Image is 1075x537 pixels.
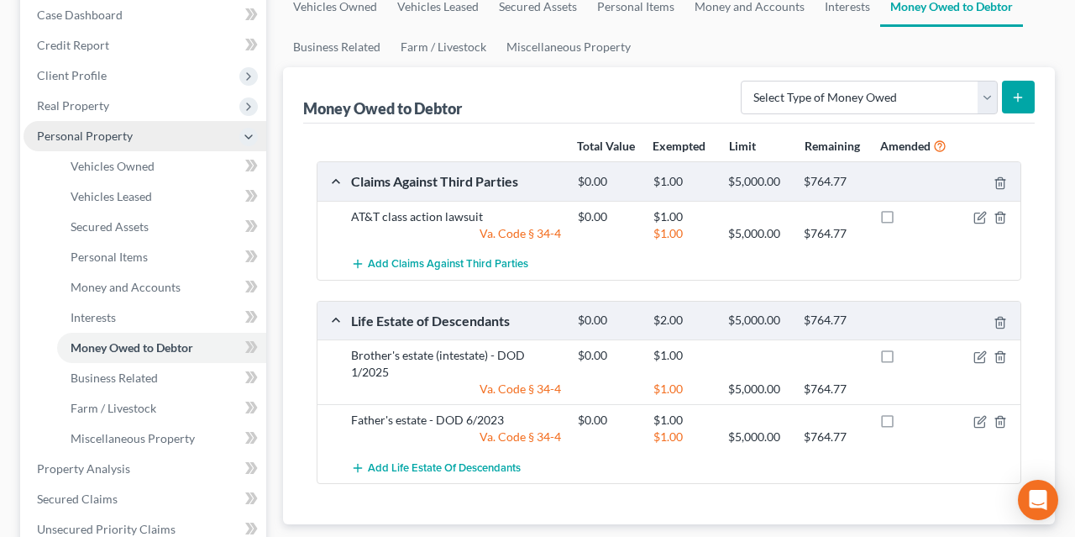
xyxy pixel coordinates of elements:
[37,8,123,22] span: Case Dashboard
[71,280,181,294] span: Money and Accounts
[57,303,266,333] a: Interests
[569,412,645,429] div: $0.00
[795,381,871,397] div: $764.77
[71,340,193,355] span: Money Owed to Debtor
[653,139,705,153] strong: Exempted
[71,189,152,203] span: Vehicles Leased
[24,484,266,514] a: Secured Claims
[71,371,158,385] span: Business Related
[71,310,116,324] span: Interests
[37,461,130,476] span: Property Analysis
[795,225,871,242] div: $764.77
[57,182,266,212] a: Vehicles Leased
[795,174,871,190] div: $764.77
[343,381,569,397] div: Va. Code § 34-4
[645,347,721,364] div: $1.00
[283,27,391,67] a: Business Related
[24,30,266,61] a: Credit Report
[720,313,795,329] div: $5,000.00
[569,174,645,190] div: $0.00
[577,139,635,153] strong: Total Value
[720,174,795,190] div: $5,000.00
[720,381,795,397] div: $5,000.00
[37,492,118,506] span: Secured Claims
[795,429,871,445] div: $764.77
[645,174,721,190] div: $1.00
[37,98,109,113] span: Real Property
[71,159,155,173] span: Vehicles Owned
[569,208,645,225] div: $0.00
[71,250,148,264] span: Personal Items
[805,139,860,153] strong: Remaining
[57,333,266,363] a: Money Owed to Debtor
[351,452,521,483] button: Add Life Estate of Descendants
[343,429,569,445] div: Va. Code § 34-4
[351,249,528,280] button: Add Claims Against Third Parties
[720,225,795,242] div: $5,000.00
[880,139,931,153] strong: Amended
[645,429,721,445] div: $1.00
[645,225,721,242] div: $1.00
[24,454,266,484] a: Property Analysis
[57,151,266,182] a: Vehicles Owned
[57,212,266,242] a: Secured Assets
[57,272,266,303] a: Money and Accounts
[57,424,266,454] a: Miscellaneous Property
[37,522,176,536] span: Unsecured Priority Claims
[343,412,569,429] div: Father's estate - DOD 6/2023
[645,381,721,397] div: $1.00
[37,129,133,143] span: Personal Property
[57,363,266,393] a: Business Related
[343,208,569,225] div: AT&T class action lawsuit
[303,98,465,118] div: Money Owed to Debtor
[729,139,756,153] strong: Limit
[496,27,641,67] a: Miscellaneous Property
[343,347,569,381] div: Brother's estate (intestate) - DOD 1/2025
[57,393,266,424] a: Farm / Livestock
[645,412,721,429] div: $1.00
[645,208,721,225] div: $1.00
[343,225,569,242] div: Va. Code § 34-4
[795,313,871,329] div: $764.77
[391,27,496,67] a: Farm / Livestock
[71,219,149,234] span: Secured Assets
[71,431,195,445] span: Miscellaneous Property
[569,313,645,329] div: $0.00
[37,68,107,82] span: Client Profile
[343,172,569,190] div: Claims Against Third Parties
[368,258,528,271] span: Add Claims Against Third Parties
[720,429,795,445] div: $5,000.00
[37,38,109,52] span: Credit Report
[1018,480,1058,520] div: Open Intercom Messenger
[343,312,569,329] div: Life Estate of Descendants
[368,461,521,475] span: Add Life Estate of Descendants
[645,313,721,329] div: $2.00
[569,347,645,364] div: $0.00
[57,242,266,272] a: Personal Items
[71,401,156,415] span: Farm / Livestock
